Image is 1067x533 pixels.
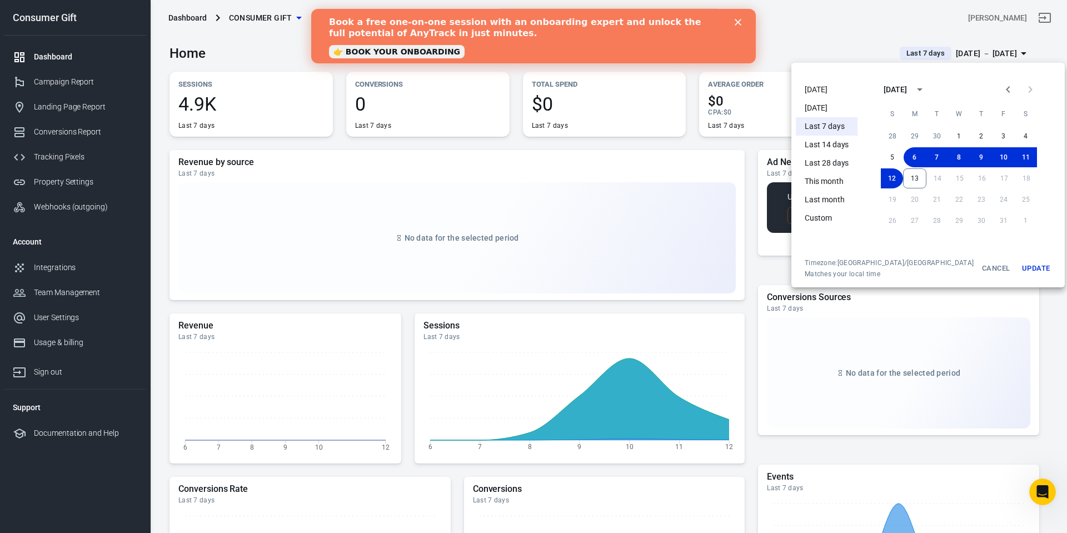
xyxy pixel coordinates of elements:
button: 29 [904,126,926,146]
span: Wednesday [949,103,969,125]
button: Cancel [978,258,1014,278]
iframe: Intercom live chat [1029,479,1056,505]
li: This month [796,172,857,191]
div: Close [423,10,435,17]
li: Last 28 days [796,154,857,172]
span: Monday [905,103,925,125]
span: Friday [994,103,1014,125]
button: 7 [926,147,948,167]
button: 12 [881,168,903,188]
span: Tuesday [927,103,947,125]
button: calendar view is open, switch to year view [910,80,929,99]
button: 13 [903,168,926,188]
button: 6 [904,147,926,167]
span: Matches your local time [805,270,974,278]
li: [DATE] [796,81,857,99]
button: Previous month [997,78,1019,101]
span: Saturday [1016,103,1036,125]
button: 8 [948,147,970,167]
button: 3 [993,126,1015,146]
span: Thursday [971,103,991,125]
div: [DATE] [884,84,907,96]
button: 4 [1015,126,1037,146]
li: Custom [796,209,857,227]
li: Last month [796,191,857,209]
li: [DATE] [796,99,857,117]
span: Sunday [882,103,903,125]
button: 10 [993,147,1015,167]
button: 11 [1015,147,1037,167]
button: 1 [948,126,970,146]
li: Last 14 days [796,136,857,154]
div: Timezone: [GEOGRAPHIC_DATA]/[GEOGRAPHIC_DATA] [805,258,974,267]
button: 2 [970,126,993,146]
iframe: Intercom live chat banner [311,9,756,63]
li: Last 7 days [796,117,857,136]
button: Update [1018,258,1054,278]
button: 28 [881,126,904,146]
button: 30 [926,126,948,146]
button: 5 [881,147,904,167]
button: 9 [970,147,993,167]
